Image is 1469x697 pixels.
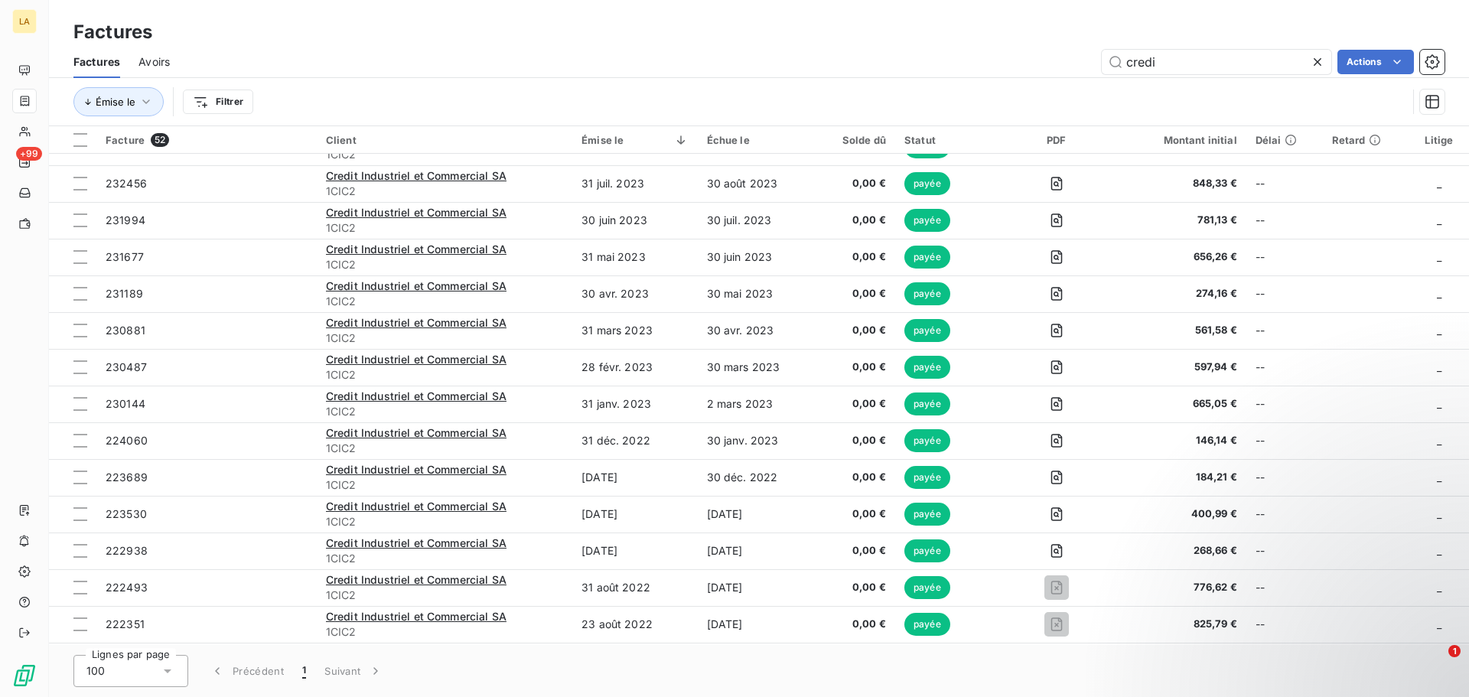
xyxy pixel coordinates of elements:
button: Filtrer [183,90,253,114]
span: 224060 [106,434,148,447]
span: Credit Industriel et Commercial SA [326,389,506,402]
span: payée [904,356,950,379]
td: 31 mai 2023 [572,239,697,275]
span: Credit Industriel et Commercial SA [326,573,506,586]
span: 781,13 € [1113,213,1236,228]
span: 268,66 € [1113,543,1236,559]
span: _ [1437,213,1441,226]
span: 222351 [106,617,145,630]
td: [DATE] [572,459,697,496]
td: 23 août 2022 [572,606,697,643]
span: 0,00 € [825,543,886,559]
td: 30 juil. 2022 [698,643,816,679]
span: 1CIC2 [326,257,563,272]
td: 30 juin 2022 [572,643,697,679]
h3: Factures [73,18,152,46]
button: Actions [1337,50,1414,74]
span: 230487 [106,360,147,373]
td: -- [1246,312,1323,349]
td: [DATE] [572,496,697,533]
span: Credit Industriel et Commercial SA [326,169,506,182]
span: 1CIC2 [326,331,563,346]
span: payée [904,246,950,269]
span: 274,16 € [1113,286,1236,301]
td: -- [1246,496,1323,533]
span: 1CIC2 [326,624,563,640]
td: 30 déc. 2022 [698,459,816,496]
iframe: Intercom live chat [1417,645,1454,682]
td: [DATE] [698,606,816,643]
span: 230881 [106,324,145,337]
span: 1 [1448,645,1461,657]
span: Credit Industriel et Commercial SA [326,536,506,549]
span: 1CIC2 [326,404,563,419]
span: 0,00 € [825,286,886,301]
td: 30 août 2023 [698,165,816,202]
div: Statut [904,134,999,146]
span: 231677 [106,250,144,263]
button: Précédent [200,655,293,687]
span: 222938 [106,544,148,557]
td: -- [1246,533,1323,569]
td: -- [1246,459,1323,496]
span: payée [904,209,950,232]
span: _ [1437,434,1441,447]
td: 30 mars 2023 [698,349,816,386]
span: Factures [73,54,120,70]
td: [DATE] [572,533,697,569]
span: Credit Industriel et Commercial SA [326,500,506,513]
button: 1 [293,655,315,687]
td: 31 août 2022 [572,569,697,606]
span: 146,14 € [1113,433,1236,448]
span: 231189 [106,287,143,300]
td: 30 mai 2023 [698,275,816,312]
span: _ [1437,360,1441,373]
span: 0,00 € [825,617,886,632]
span: payée [904,503,950,526]
span: 232456 [106,177,147,190]
span: _ [1437,544,1441,557]
span: Credit Industriel et Commercial SA [326,353,506,366]
span: 0,00 € [825,506,886,522]
span: payée [904,282,950,305]
span: 0,00 € [825,360,886,375]
span: +99 [16,147,42,161]
span: 1CIC2 [326,147,563,162]
span: Credit Industriel et Commercial SA [326,463,506,476]
span: 231994 [106,213,145,226]
span: 184,21 € [1113,470,1236,485]
td: 30 janv. 2023 [698,422,816,459]
td: [DATE] [698,496,816,533]
div: Client [326,134,563,146]
span: _ [1437,507,1441,520]
span: _ [1437,471,1441,484]
span: 52 [151,133,169,147]
td: 30 juin 2023 [572,202,697,239]
span: payée [904,539,950,562]
span: 0,00 € [825,323,886,338]
span: 1CIC2 [326,220,563,236]
span: 561,58 € [1113,323,1236,338]
div: Délai [1256,134,1314,146]
span: Facture [106,134,145,146]
span: 1CIC2 [326,588,563,603]
span: payée [904,613,950,636]
td: [DATE] [698,533,816,569]
span: 1CIC2 [326,184,563,199]
td: [DATE] [698,569,816,606]
td: 30 juin 2023 [698,239,816,275]
div: PDF [1018,134,1095,146]
span: 230144 [106,397,145,410]
span: 1CIC2 [326,441,563,456]
span: 0,00 € [825,580,886,595]
button: Suivant [315,655,392,687]
span: 656,26 € [1113,249,1236,265]
span: 400,99 € [1113,506,1236,522]
td: 30 avr. 2023 [698,312,816,349]
span: payée [904,172,950,195]
td: -- [1246,386,1323,422]
span: Émise le [96,96,135,108]
div: Échue le [707,134,806,146]
span: 0,00 € [825,396,886,412]
span: payée [904,319,950,342]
